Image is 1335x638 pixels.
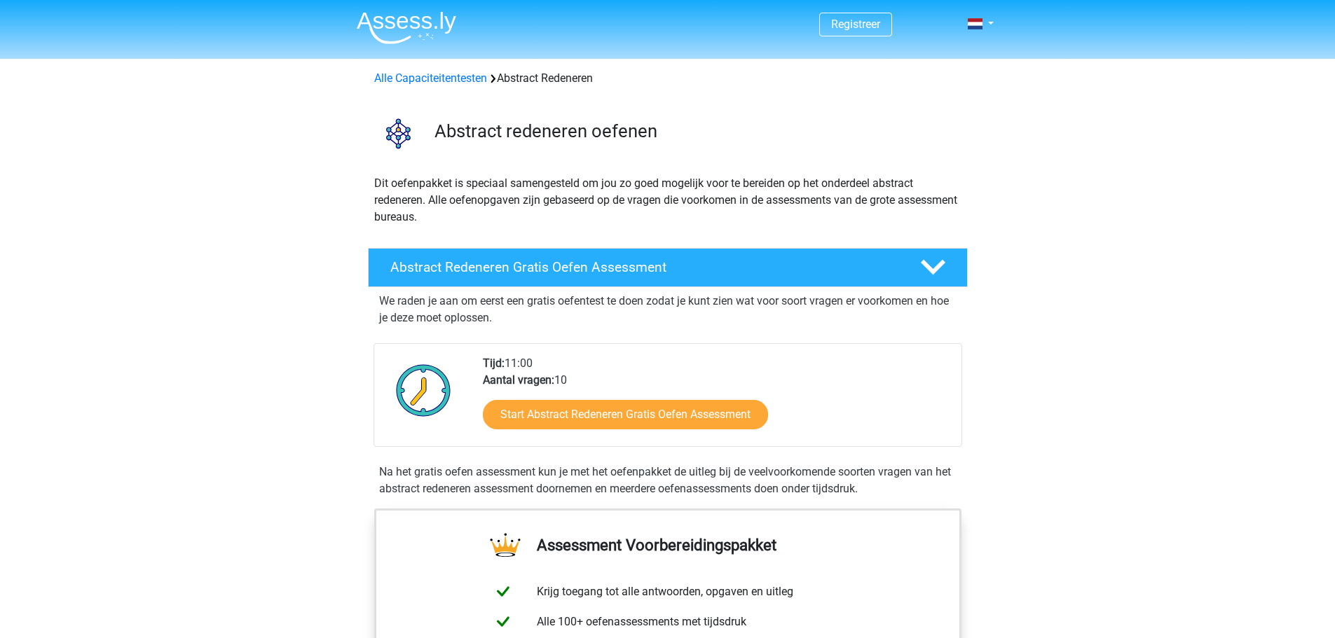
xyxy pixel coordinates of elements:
div: 11:00 10 [472,355,961,446]
div: Na het gratis oefen assessment kun je met het oefenpakket de uitleg bij de veelvoorkomende soorte... [374,464,962,497]
img: Assessly [357,11,456,44]
h3: Abstract redeneren oefenen [434,120,957,142]
a: Start Abstract Redeneren Gratis Oefen Assessment [483,400,768,429]
p: We raden je aan om eerst een gratis oefentest te doen zodat je kunt zien wat voor soort vragen er... [379,293,957,326]
h4: Abstract Redeneren Gratis Oefen Assessment [390,259,898,275]
b: Aantal vragen: [483,373,554,387]
a: Alle Capaciteitentesten [374,71,487,85]
p: Dit oefenpakket is speciaal samengesteld om jou zo goed mogelijk voor te bereiden op het onderdee... [374,175,961,226]
img: Klok [388,355,459,425]
a: Abstract Redeneren Gratis Oefen Assessment [362,248,973,287]
b: Tijd: [483,356,505,370]
div: Abstract Redeneren [369,70,967,87]
img: abstract redeneren [369,104,428,163]
a: Registreer [831,18,880,31]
